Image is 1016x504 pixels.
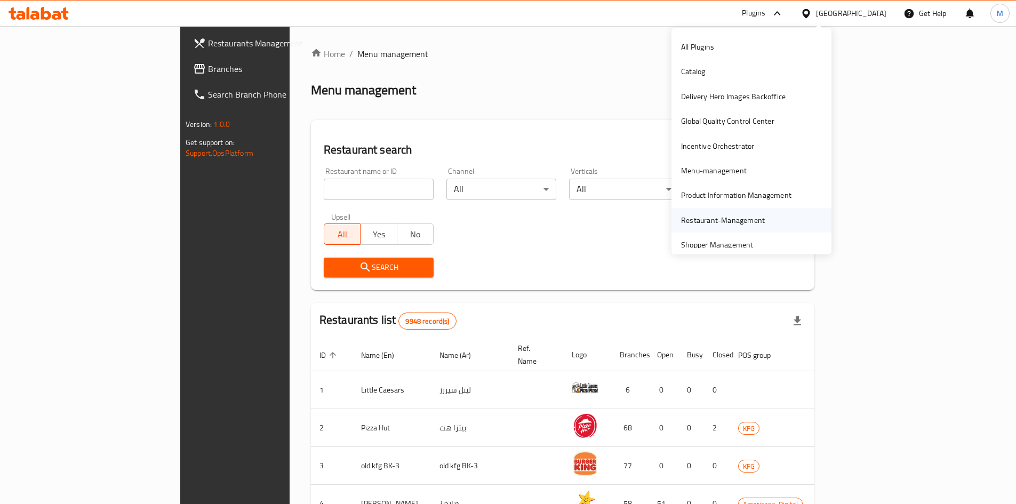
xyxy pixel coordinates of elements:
[353,371,431,409] td: Little Caesars
[704,371,730,409] td: 0
[319,349,340,362] span: ID
[563,339,611,371] th: Logo
[353,409,431,447] td: Pizza Hut
[681,140,754,152] div: Incentive Orchestrator
[439,349,485,362] span: Name (Ar)
[816,7,886,19] div: [GEOGRAPHIC_DATA]
[446,179,556,200] div: All
[681,239,754,251] div: Shopper Management
[324,258,434,277] button: Search
[208,37,341,50] span: Restaurants Management
[611,339,649,371] th: Branches
[324,142,802,158] h2: Restaurant search
[611,409,649,447] td: 68
[572,412,598,439] img: Pizza Hut
[739,422,759,435] span: KFG
[649,409,678,447] td: 0
[349,47,353,60] li: /
[311,82,416,99] h2: Menu management
[704,409,730,447] td: 2
[569,179,679,200] div: All
[399,316,455,326] span: 9948 record(s)
[357,47,428,60] span: Menu management
[397,223,434,245] button: No
[681,115,774,127] div: Global Quality Control Center
[329,227,356,242] span: All
[681,91,786,102] div: Delivery Hero Images Backoffice
[353,447,431,485] td: old kfg BK-3
[213,117,230,131] span: 1.0.0
[398,313,456,330] div: Total records count
[402,227,429,242] span: No
[678,447,704,485] td: 0
[185,30,350,56] a: Restaurants Management
[704,339,730,371] th: Closed
[365,227,393,242] span: Yes
[649,447,678,485] td: 0
[738,349,785,362] span: POS group
[208,88,341,101] span: Search Branch Phone
[185,56,350,82] a: Branches
[681,189,791,201] div: Product Information Management
[678,409,704,447] td: 0
[360,223,397,245] button: Yes
[572,450,598,477] img: old kfg BK-3
[332,261,425,274] span: Search
[678,339,704,371] th: Busy
[681,66,705,77] div: Catalog
[611,447,649,485] td: 77
[518,342,550,367] span: Ref. Name
[649,339,678,371] th: Open
[649,371,678,409] td: 0
[324,179,434,200] input: Search for restaurant name or ID..
[361,349,408,362] span: Name (En)
[185,82,350,107] a: Search Branch Phone
[208,62,341,75] span: Branches
[611,371,649,409] td: 6
[331,213,351,220] label: Upsell
[681,165,747,177] div: Menu-management
[311,47,814,60] nav: breadcrumb
[324,223,361,245] button: All
[742,7,765,20] div: Plugins
[431,371,509,409] td: ليتل سيزرز
[431,447,509,485] td: old kfg BK-3
[431,409,509,447] td: بيتزا هت
[678,371,704,409] td: 0
[319,312,457,330] h2: Restaurants list
[704,447,730,485] td: 0
[739,460,759,473] span: KFG
[997,7,1003,19] span: M
[681,41,714,53] div: All Plugins
[681,214,765,226] div: Restaurant-Management
[572,374,598,401] img: Little Caesars
[186,146,253,160] a: Support.OpsPlatform
[785,308,810,334] div: Export file
[186,117,212,131] span: Version:
[186,135,235,149] span: Get support on:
